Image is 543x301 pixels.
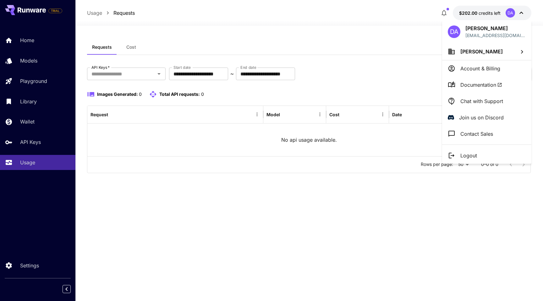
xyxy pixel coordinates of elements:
p: [EMAIL_ADDRESS][DOMAIN_NAME] [465,32,526,39]
p: Logout [460,152,477,159]
p: [PERSON_NAME] [465,25,526,32]
span: Documentation [460,81,502,89]
div: DA [448,25,460,38]
span: [PERSON_NAME] [460,48,503,55]
p: Chat with Support [460,97,503,105]
p: Join us on Discord [459,114,504,121]
div: davit.aghajanyan@picsart.com [465,32,526,39]
p: Account & Billing [460,65,500,72]
button: [PERSON_NAME] [442,43,531,60]
p: Contact Sales [460,130,493,138]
